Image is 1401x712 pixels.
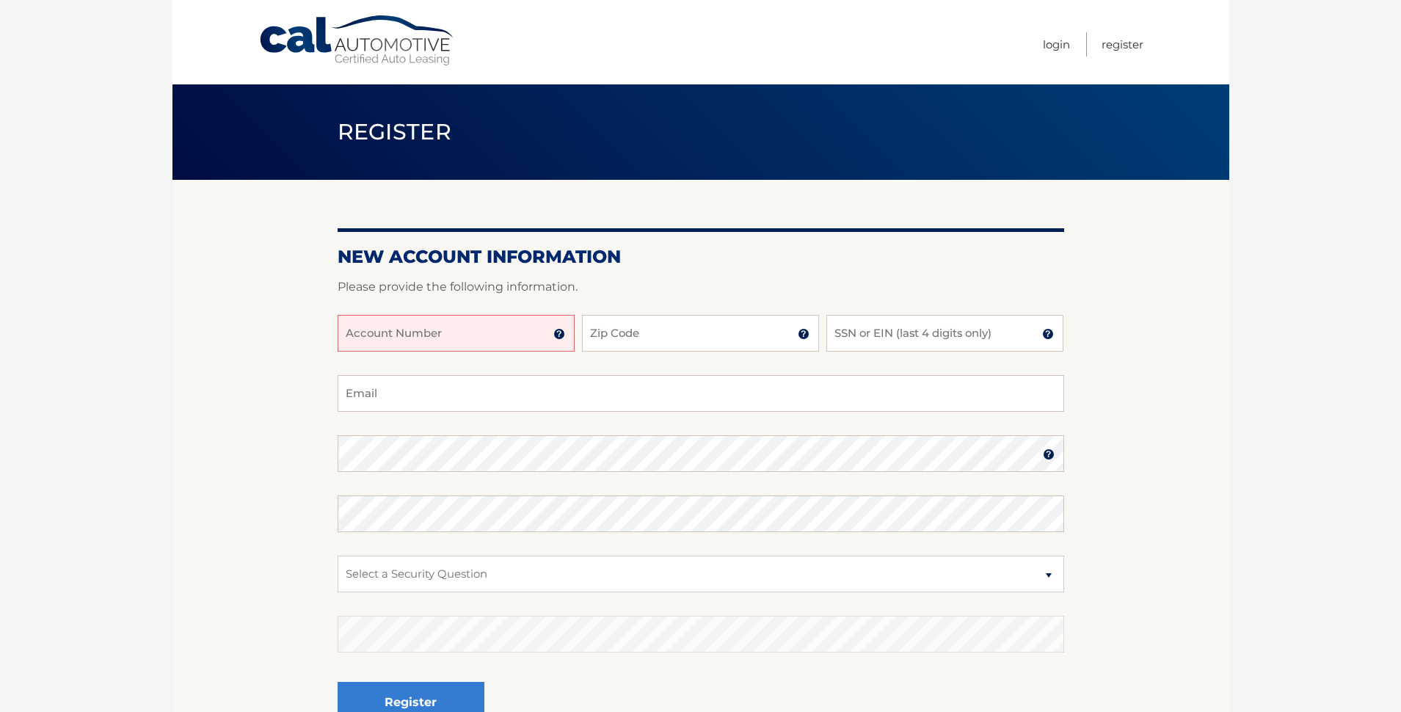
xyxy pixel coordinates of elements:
input: SSN or EIN (last 4 digits only) [826,315,1063,352]
input: Zip Code [582,315,819,352]
input: Email [338,375,1064,412]
a: Cal Automotive [258,15,456,67]
input: Account Number [338,315,575,352]
img: tooltip.svg [1043,448,1055,460]
img: tooltip.svg [798,328,809,340]
a: Login [1043,32,1070,57]
img: tooltip.svg [553,328,565,340]
p: Please provide the following information. [338,277,1064,297]
span: Register [338,118,452,145]
a: Register [1102,32,1143,57]
img: tooltip.svg [1042,328,1054,340]
h2: New Account Information [338,246,1064,268]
